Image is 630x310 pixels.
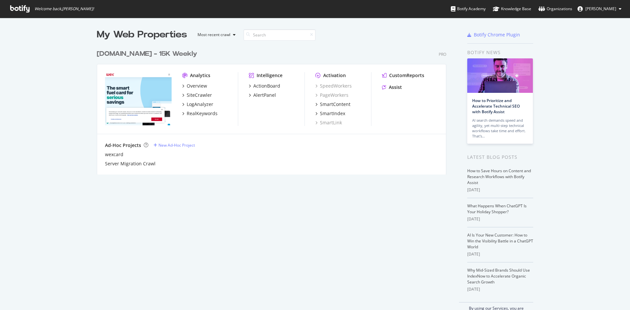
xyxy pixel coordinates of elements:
[467,49,533,56] div: Botify news
[467,203,527,215] a: What Happens When ChatGPT Is Your Holiday Shopper?
[105,151,123,158] a: wexcard
[253,92,276,98] div: AlertPanel
[572,4,627,14] button: [PERSON_NAME]
[493,6,531,12] div: Knowledge Base
[249,83,280,89] a: ActionBoard
[382,84,402,91] a: Assist
[467,168,531,185] a: How to Save Hours on Content and Research Workflows with Botify Assist
[182,110,218,117] a: RealKeywords
[182,92,212,98] a: SiteCrawler
[467,286,533,292] div: [DATE]
[467,267,530,285] a: Why Mid-Sized Brands Should Use IndexNow to Accelerate Organic Search Growth
[97,49,200,59] a: [DOMAIN_NAME] - 15K Weekly
[187,101,213,108] div: LogAnalyzer
[192,30,238,40] button: Most recent crawl
[105,160,156,167] a: Server Migration Crawl
[320,110,345,117] div: SmartIndex
[187,83,207,89] div: Overview
[472,98,520,114] a: How to Prioritize and Accelerate Technical SEO with Botify Assist
[154,142,195,148] a: New Ad-Hoc Project
[198,33,230,37] div: Most recent crawl
[467,216,533,222] div: [DATE]
[249,92,276,98] a: AlertPanel
[97,41,451,175] div: grid
[34,6,94,11] span: Welcome back, [PERSON_NAME] !
[97,49,197,59] div: [DOMAIN_NAME] - 15K Weekly
[467,232,533,250] a: AI Is Your New Customer: How to Win the Visibility Battle in a ChatGPT World
[105,142,141,149] div: Ad-Hoc Projects
[389,72,424,79] div: CustomReports
[467,31,520,38] a: Botify Chrome Plugin
[382,72,424,79] a: CustomReports
[182,83,207,89] a: Overview
[323,72,346,79] div: Activation
[467,154,533,161] div: Latest Blog Posts
[97,28,187,41] div: My Web Properties
[320,101,350,108] div: SmartContent
[538,6,572,12] div: Organizations
[315,119,342,126] a: SmartLink
[315,101,350,108] a: SmartContent
[389,84,402,91] div: Assist
[190,72,210,79] div: Analytics
[474,31,520,38] div: Botify Chrome Plugin
[187,92,212,98] div: SiteCrawler
[243,29,316,41] input: Search
[257,72,283,79] div: Intelligence
[158,142,195,148] div: New Ad-Hoc Project
[467,251,533,257] div: [DATE]
[451,6,486,12] div: Botify Academy
[467,58,533,93] img: How to Prioritize and Accelerate Technical SEO with Botify Assist
[187,110,218,117] div: RealKeywords
[467,187,533,193] div: [DATE]
[315,92,348,98] a: PageWorkers
[315,83,352,89] a: SpeedWorkers
[439,52,446,57] div: Pro
[472,118,528,139] div: AI search demands speed and agility, yet multi-step technical workflows take time and effort. Tha...
[315,110,345,117] a: SmartIndex
[182,101,213,108] a: LogAnalyzer
[585,6,616,11] span: Henrique Riboldi
[105,72,172,125] img: wexinc.com
[253,83,280,89] div: ActionBoard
